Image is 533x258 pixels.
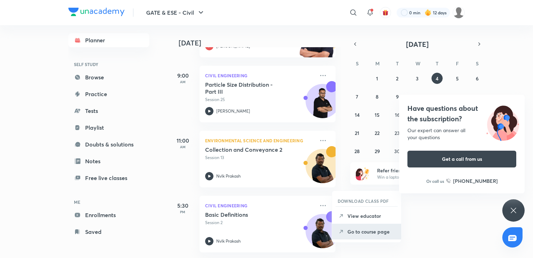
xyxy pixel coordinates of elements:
[355,112,360,118] abbr: September 14, 2025
[475,93,480,100] abbr: September 13, 2025
[392,109,403,120] button: September 16, 2025
[436,75,438,82] abbr: September 4, 2025
[481,103,525,141] img: ttu_illustration_new.svg
[352,127,363,138] button: September 21, 2025
[179,39,343,47] h4: [DATE]
[472,73,483,84] button: September 6, 2025
[68,171,149,185] a: Free live classes
[68,33,149,47] a: Planner
[142,6,209,20] button: GATE & ESE - Civil
[360,39,474,49] button: [DATE]
[375,60,380,67] abbr: Monday
[68,8,125,18] a: Company Logo
[406,40,429,49] span: [DATE]
[347,228,396,235] p: Go to course page
[426,178,444,184] p: Or call us
[216,173,241,179] p: Nvlk Prakash
[392,127,403,138] button: September 23, 2025
[416,75,419,82] abbr: September 3, 2025
[371,127,383,138] button: September 22, 2025
[452,91,463,102] button: September 12, 2025
[380,7,391,18] button: avatar
[407,103,516,124] h4: Have questions about the subscription?
[407,127,516,141] div: Our expert can answer all your questions
[205,146,292,153] h5: Collection and Conveyance 2
[68,225,149,239] a: Saved
[415,60,420,67] abbr: Wednesday
[68,104,149,118] a: Tests
[169,201,197,210] h5: 5:30
[216,238,241,244] p: Nvlk Prakash
[396,75,398,82] abbr: September 2, 2025
[205,220,315,226] p: Session 2
[356,93,358,100] abbr: September 7, 2025
[169,80,197,84] p: AM
[347,212,396,220] p: View educator
[205,155,315,161] p: Session 13
[371,73,383,84] button: September 1, 2025
[412,91,423,102] button: September 10, 2025
[68,87,149,101] a: Practice
[205,136,315,145] p: Environmental Science and Engineering
[392,91,403,102] button: September 9, 2025
[396,60,399,67] abbr: Tuesday
[472,91,483,102] button: September 13, 2025
[68,121,149,135] a: Playlist
[306,88,339,121] img: Avatar
[407,151,516,167] button: Get a call from us
[68,8,125,16] img: Company Logo
[376,75,378,82] abbr: September 1, 2025
[371,109,383,120] button: September 15, 2025
[371,145,383,157] button: September 29, 2025
[377,167,463,174] h6: Refer friends
[371,91,383,102] button: September 8, 2025
[352,109,363,120] button: September 14, 2025
[456,75,459,82] abbr: September 5, 2025
[392,73,403,84] button: September 2, 2025
[205,71,315,80] p: Civil Engineering
[435,93,439,100] abbr: September 11, 2025
[431,91,443,102] button: September 11, 2025
[216,108,250,114] p: [PERSON_NAME]
[68,208,149,222] a: Enrollments
[436,60,438,67] abbr: Thursday
[394,148,400,155] abbr: September 30, 2025
[382,9,389,16] img: avatar
[446,177,498,185] a: [PHONE_NUMBER]
[476,60,479,67] abbr: Saturday
[352,91,363,102] button: September 7, 2025
[169,210,197,214] p: PM
[425,9,431,16] img: streak
[354,148,360,155] abbr: September 28, 2025
[306,218,339,251] img: Avatar
[169,71,197,80] h5: 9:00
[338,198,389,204] h6: DOWNLOAD CLASS PDF
[456,60,459,67] abbr: Friday
[68,58,149,70] h6: SELF STUDY
[375,130,380,136] abbr: September 22, 2025
[395,112,400,118] abbr: September 16, 2025
[476,75,479,82] abbr: September 6, 2025
[356,166,370,180] img: referral
[68,70,149,84] a: Browse
[68,196,149,208] h6: ME
[377,174,463,180] p: Win a laptop, vouchers & more
[455,93,459,100] abbr: September 12, 2025
[205,96,315,103] p: Session 25
[375,148,380,155] abbr: September 29, 2025
[396,93,399,100] abbr: September 9, 2025
[453,177,498,185] h6: [PHONE_NUMBER]
[169,145,197,149] p: AM
[355,130,359,136] abbr: September 21, 2025
[205,211,292,218] h5: Basic Definitions
[392,145,403,157] button: September 30, 2025
[453,7,465,19] img: Anjali kumari
[205,81,292,95] h5: Particle Size Distribution - Part III
[452,73,463,84] button: September 5, 2025
[356,60,359,67] abbr: Sunday
[376,93,378,100] abbr: September 8, 2025
[68,137,149,151] a: Doubts & solutions
[205,201,315,210] p: Civil Engineering
[412,73,423,84] button: September 3, 2025
[68,154,149,168] a: Notes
